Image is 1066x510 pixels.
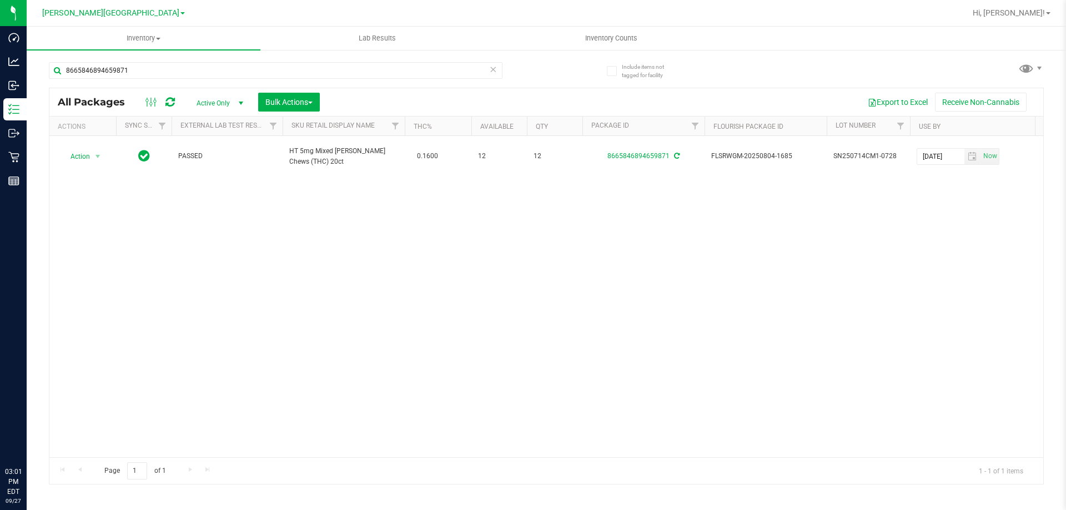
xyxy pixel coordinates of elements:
[836,122,876,129] a: Lot Number
[258,93,320,112] button: Bulk Actions
[8,56,19,67] inline-svg: Analytics
[95,462,175,479] span: Page of 1
[534,151,576,161] span: 12
[8,32,19,43] inline-svg: Dashboard
[8,80,19,91] inline-svg: Inbound
[919,123,941,130] a: Use By
[58,123,112,130] div: Actions
[5,467,22,497] p: 03:01 PM EDT
[622,63,677,79] span: Include items not tagged for facility
[5,497,22,505] p: 09/27
[33,420,46,433] iframe: Resource center unread badge
[386,117,405,135] a: Filter
[58,96,136,108] span: All Packages
[265,98,313,107] span: Bulk Actions
[892,117,910,135] a: Filter
[260,27,494,50] a: Lab Results
[414,123,432,130] a: THC%
[607,152,670,160] a: 8665846894659871
[91,149,105,164] span: select
[970,462,1032,479] span: 1 - 1 of 1 items
[138,148,150,164] span: In Sync
[27,33,260,43] span: Inventory
[11,421,44,455] iframe: Resource center
[178,151,276,161] span: PASSED
[61,149,90,164] span: Action
[980,149,999,164] span: select
[591,122,629,129] a: Package ID
[935,93,1027,112] button: Receive Non-Cannabis
[180,122,268,129] a: External Lab Test Result
[711,151,820,161] span: FLSRWGM-20250804-1685
[686,117,705,135] a: Filter
[8,128,19,139] inline-svg: Outbound
[27,27,260,50] a: Inventory
[494,27,728,50] a: Inventory Counts
[291,122,375,129] a: Sku Retail Display Name
[973,8,1045,17] span: Hi, [PERSON_NAME]!
[480,123,514,130] a: Available
[833,151,903,161] span: SN250714CM1-0728
[125,122,168,129] a: Sync Status
[478,151,520,161] span: 12
[344,33,411,43] span: Lab Results
[489,62,497,77] span: Clear
[964,149,980,164] span: select
[8,175,19,186] inline-svg: Reports
[127,462,147,479] input: 1
[153,117,172,135] a: Filter
[570,33,652,43] span: Inventory Counts
[8,152,19,163] inline-svg: Retail
[264,117,283,135] a: Filter
[49,62,502,79] input: Search Package ID, Item Name, SKU, Lot or Part Number...
[713,123,783,130] a: Flourish Package ID
[536,123,548,130] a: Qty
[861,93,935,112] button: Export to Excel
[980,148,999,164] span: Set Current date
[289,146,398,167] span: HT 5mg Mixed [PERSON_NAME] Chews (THC) 20ct
[411,148,444,164] span: 0.1600
[672,152,680,160] span: Sync from Compliance System
[8,104,19,115] inline-svg: Inventory
[42,8,179,18] span: [PERSON_NAME][GEOGRAPHIC_DATA]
